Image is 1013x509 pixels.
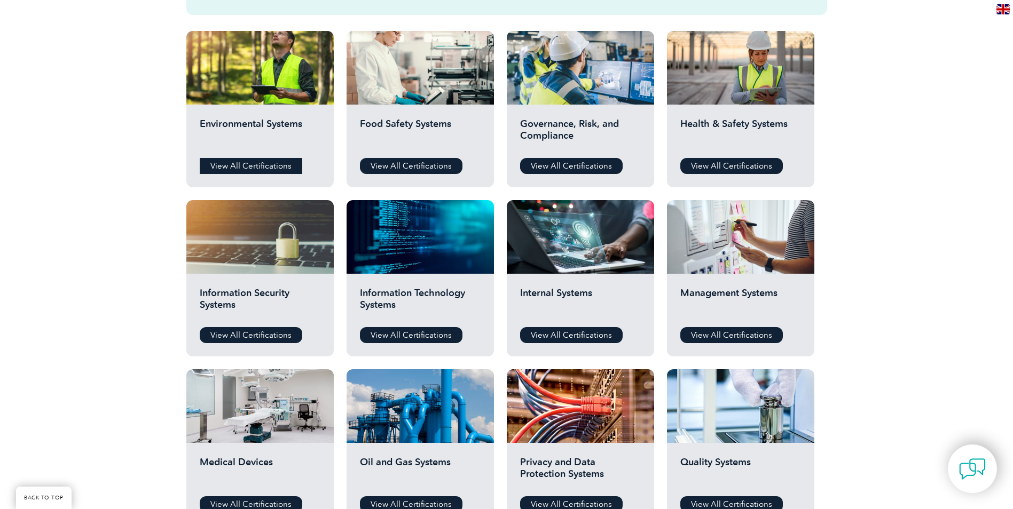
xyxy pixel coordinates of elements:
[200,287,320,319] h2: Information Security Systems
[520,287,641,319] h2: Internal Systems
[200,327,302,343] a: View All Certifications
[680,118,801,150] h2: Health & Safety Systems
[959,456,986,482] img: contact-chat.png
[360,456,481,488] h2: Oil and Gas Systems
[520,118,641,150] h2: Governance, Risk, and Compliance
[200,456,320,488] h2: Medical Devices
[680,456,801,488] h2: Quality Systems
[360,158,462,174] a: View All Certifications
[360,118,481,150] h2: Food Safety Systems
[200,118,320,150] h2: Environmental Systems
[520,456,641,488] h2: Privacy and Data Protection Systems
[996,4,1010,14] img: en
[520,327,623,343] a: View All Certifications
[360,287,481,319] h2: Information Technology Systems
[200,158,302,174] a: View All Certifications
[360,327,462,343] a: View All Certifications
[16,487,72,509] a: BACK TO TOP
[680,327,783,343] a: View All Certifications
[680,287,801,319] h2: Management Systems
[520,158,623,174] a: View All Certifications
[680,158,783,174] a: View All Certifications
